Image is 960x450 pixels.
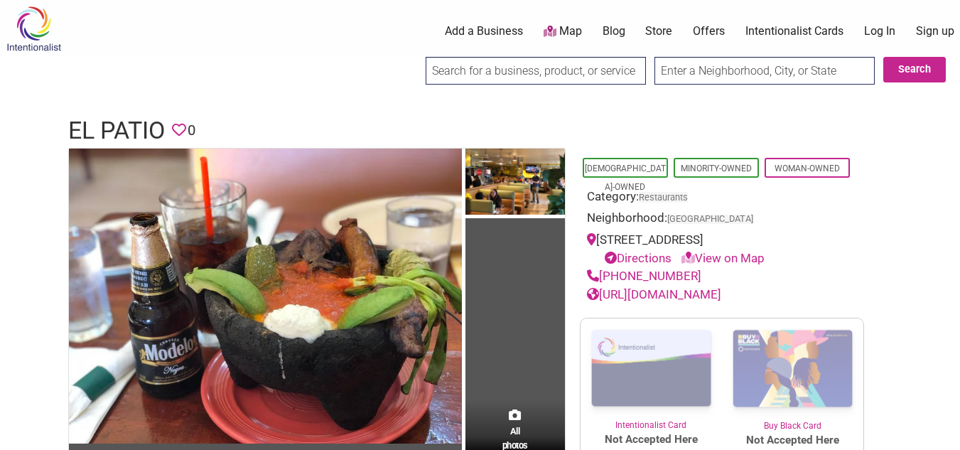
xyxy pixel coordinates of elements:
a: [DEMOGRAPHIC_DATA]-Owned [585,164,666,192]
div: Neighborhood: [587,209,857,231]
span: 0 [188,119,195,141]
a: Directions [605,251,672,265]
button: Search [883,57,946,82]
a: Map [544,23,582,40]
a: Woman-Owned [775,164,840,173]
a: [URL][DOMAIN_NAME] [587,287,721,301]
div: Category: [587,188,857,210]
a: View on Map [681,251,765,265]
img: Buy Black Card [722,318,863,419]
input: Enter a Neighborhood, City, or State [654,57,875,85]
span: [GEOGRAPHIC_DATA] [667,215,753,224]
a: Add a Business [445,23,523,39]
a: [PHONE_NUMBER] [587,269,701,283]
a: Intentionalist Cards [745,23,843,39]
a: Offers [693,23,725,39]
a: Intentionalist Card [581,318,722,432]
a: Minority-Owned [681,164,752,173]
a: Log In [864,23,895,39]
input: Search for a business, product, or service [426,57,646,85]
a: Buy Black Card [722,318,863,432]
div: [STREET_ADDRESS] [587,231,857,267]
a: Sign up [916,23,954,39]
a: Store [645,23,672,39]
a: Blog [603,23,625,39]
h1: El Patio [68,114,165,148]
a: Restaurants [639,192,688,203]
span: Not Accepted Here [722,432,863,449]
img: Intentionalist Card [581,318,722,419]
span: You must be logged in to save favorites. [172,119,186,141]
span: Not Accepted Here [581,432,722,448]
